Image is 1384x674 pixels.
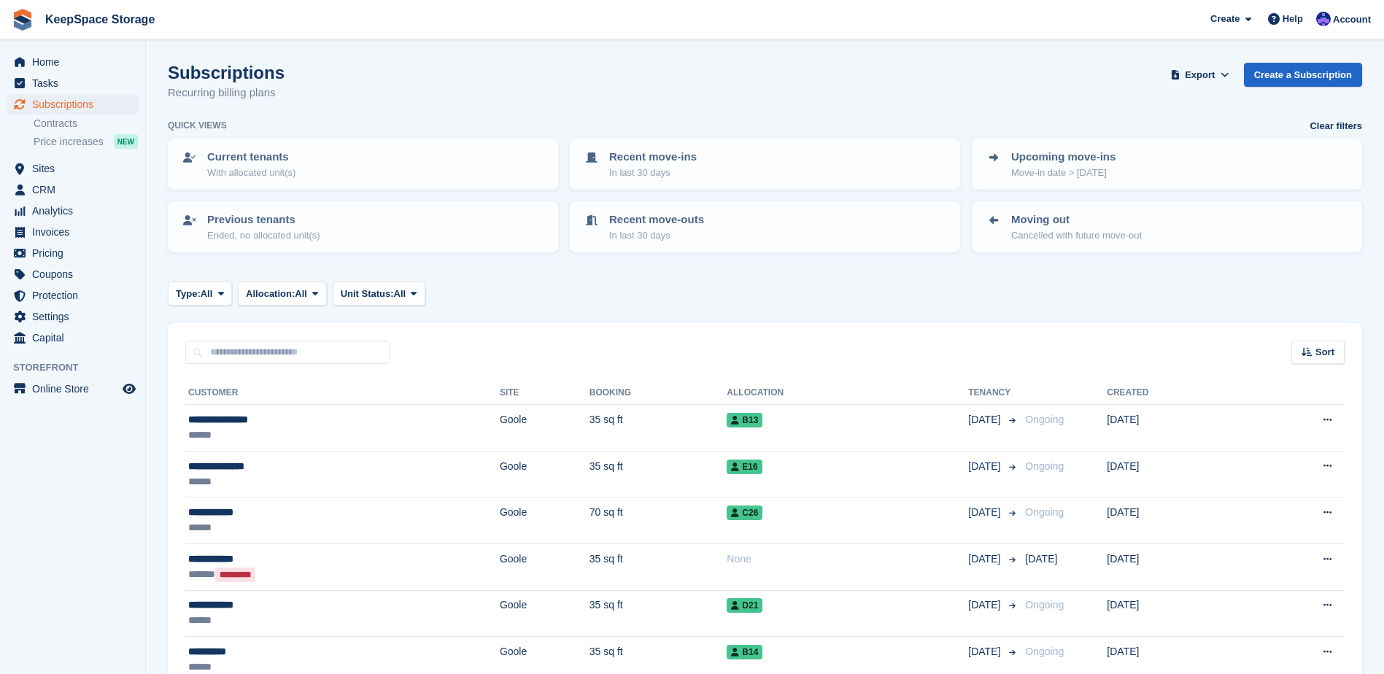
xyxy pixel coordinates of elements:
span: Settings [32,306,120,327]
button: Type: All [168,282,232,306]
span: Export [1185,68,1215,82]
a: menu [7,264,138,284]
div: None [727,551,968,567]
img: stora-icon-8386f47178a22dfd0bd8f6a31ec36ba5ce8667c1dd55bd0f319d3a0aa187defe.svg [12,9,34,31]
td: 35 sq ft [589,405,727,452]
p: In last 30 days [609,228,704,243]
a: Current tenants With allocated unit(s) [169,140,557,188]
span: Sites [32,158,120,179]
span: Home [32,52,120,72]
span: B14 [727,645,762,659]
span: Ongoing [1025,460,1064,472]
span: All [394,287,406,301]
p: With allocated unit(s) [207,166,295,180]
th: Booking [589,381,727,405]
span: [DATE] [968,459,1003,474]
td: [DATE] [1107,497,1244,544]
span: [DATE] [968,551,1003,567]
td: 35 sq ft [589,590,727,637]
span: [DATE] [968,644,1003,659]
span: Analytics [32,201,120,221]
span: Create [1210,12,1240,26]
td: Goole [500,405,589,452]
td: 35 sq ft [589,451,727,497]
h6: Quick views [168,119,227,132]
button: Export [1168,63,1232,87]
p: Move-in date > [DATE] [1011,166,1116,180]
span: Invoices [32,222,120,242]
a: Recent move-outs In last 30 days [571,203,959,251]
td: Goole [500,590,589,637]
div: NEW [114,134,138,149]
a: menu [7,73,138,93]
p: Recent move-outs [609,212,704,228]
a: menu [7,52,138,72]
img: Chloe Clark [1316,12,1331,26]
span: Coupons [32,264,120,284]
p: Recent move-ins [609,149,697,166]
a: menu [7,379,138,399]
a: Preview store [120,380,138,398]
a: menu [7,328,138,348]
span: Allocation: [246,287,295,301]
span: C26 [727,505,762,520]
p: Ended, no allocated unit(s) [207,228,320,243]
a: Upcoming move-ins Move-in date > [DATE] [973,140,1361,188]
p: Previous tenants [207,212,320,228]
p: Moving out [1011,212,1142,228]
span: Sort [1315,345,1334,360]
span: Help [1283,12,1303,26]
span: Ongoing [1025,646,1064,657]
p: Upcoming move-ins [1011,149,1116,166]
td: 35 sq ft [589,543,727,590]
span: D21 [727,598,762,613]
a: menu [7,201,138,221]
h1: Subscriptions [168,63,285,82]
span: Storefront [13,360,145,375]
a: menu [7,179,138,200]
span: [DATE] [1025,553,1057,565]
span: Subscriptions [32,94,120,115]
span: All [295,287,307,301]
th: Allocation [727,381,968,405]
p: Recurring billing plans [168,85,285,101]
a: Create a Subscription [1244,63,1362,87]
span: Ongoing [1025,506,1064,518]
td: [DATE] [1107,405,1244,452]
a: Recent move-ins In last 30 days [571,140,959,188]
td: 70 sq ft [589,497,727,544]
span: Ongoing [1025,414,1064,425]
span: All [201,287,213,301]
span: Price increases [34,135,104,149]
td: Goole [500,497,589,544]
a: menu [7,306,138,327]
th: Customer [185,381,500,405]
td: [DATE] [1107,543,1244,590]
p: In last 30 days [609,166,697,180]
a: menu [7,94,138,115]
td: [DATE] [1107,590,1244,637]
span: Type: [176,287,201,301]
td: Goole [500,451,589,497]
span: Ongoing [1025,599,1064,611]
span: Account [1333,12,1371,27]
a: menu [7,243,138,263]
a: Contracts [34,117,138,131]
a: menu [7,222,138,242]
span: Capital [32,328,120,348]
td: Goole [500,543,589,590]
a: KeepSpace Storage [39,7,161,31]
a: Clear filters [1310,119,1362,133]
span: [DATE] [968,597,1003,613]
th: Site [500,381,589,405]
td: [DATE] [1107,451,1244,497]
p: Current tenants [207,149,295,166]
span: [DATE] [968,412,1003,427]
span: Protection [32,285,120,306]
th: Tenancy [968,381,1019,405]
span: CRM [32,179,120,200]
span: Tasks [32,73,120,93]
span: Online Store [32,379,120,399]
span: Pricing [32,243,120,263]
p: Cancelled with future move-out [1011,228,1142,243]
